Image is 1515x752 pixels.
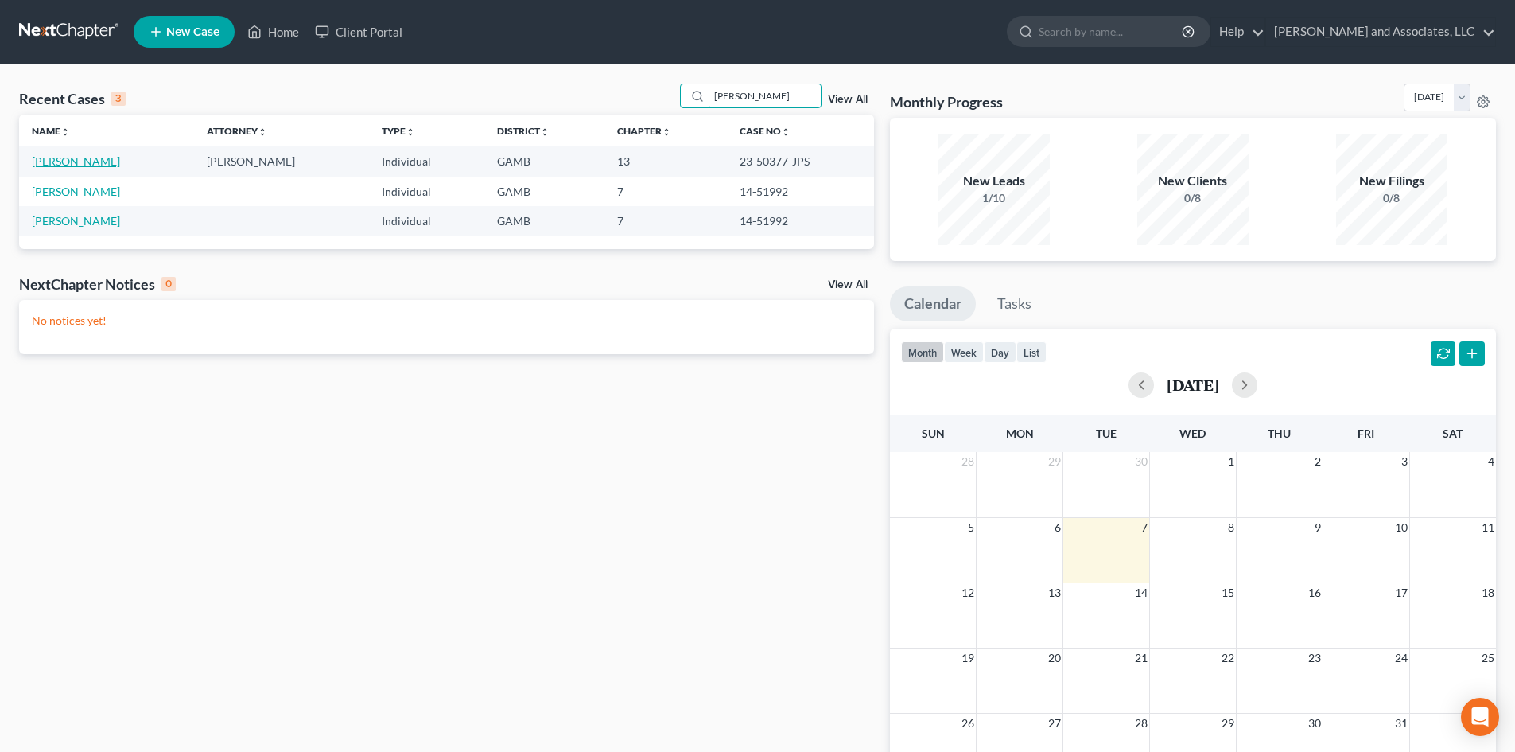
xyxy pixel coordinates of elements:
td: 23-50377-JPS [727,146,874,176]
span: 30 [1133,452,1149,471]
div: Recent Cases [19,89,126,108]
div: 1/10 [938,190,1050,206]
span: 29 [1047,452,1062,471]
a: Home [239,18,307,46]
a: Help [1211,18,1264,46]
a: [PERSON_NAME] [32,185,120,198]
i: unfold_more [540,127,550,137]
td: 7 [604,206,727,236]
button: day [984,341,1016,363]
a: Client Portal [307,18,410,46]
span: Sat [1443,427,1463,440]
td: Individual [369,146,484,176]
td: GAMB [484,206,604,236]
a: Districtunfold_more [497,125,550,137]
td: [PERSON_NAME] [194,146,369,176]
span: Fri [1358,427,1374,440]
span: 13 [1047,583,1062,602]
td: 14-51992 [727,206,874,236]
span: 18 [1480,583,1496,602]
span: 21 [1133,649,1149,668]
span: 9 [1313,518,1323,537]
span: New Case [166,26,219,38]
a: [PERSON_NAME] [32,154,120,168]
a: [PERSON_NAME] and Associates, LLC [1266,18,1495,46]
button: month [901,341,944,363]
i: unfold_more [406,127,415,137]
div: 0/8 [1336,190,1447,206]
td: 13 [604,146,727,176]
span: 17 [1393,583,1409,602]
span: 15 [1220,583,1236,602]
a: Tasks [983,286,1046,321]
span: 29 [1220,714,1236,733]
td: Individual [369,177,484,206]
a: [PERSON_NAME] [32,214,120,228]
h2: [DATE] [1167,376,1219,393]
span: 27 [1047,714,1062,733]
span: Tue [1096,427,1117,440]
td: GAMB [484,177,604,206]
span: 7 [1140,518,1149,537]
a: Chapterunfold_more [617,125,671,137]
div: 3 [111,92,126,106]
span: 1 [1226,452,1236,471]
a: Attorneyunfold_more [207,125,267,137]
a: View All [828,279,868,290]
a: View All [828,94,868,105]
span: Mon [1006,427,1034,440]
span: 20 [1047,649,1062,668]
div: New Filings [1336,172,1447,190]
a: Nameunfold_more [32,125,70,137]
span: 19 [960,649,976,668]
span: 25 [1480,649,1496,668]
span: 30 [1307,714,1323,733]
span: 26 [960,714,976,733]
td: Individual [369,206,484,236]
div: New Leads [938,172,1050,190]
span: 8 [1226,518,1236,537]
a: Calendar [890,286,976,321]
span: 24 [1393,649,1409,668]
td: GAMB [484,146,604,176]
i: unfold_more [258,127,267,137]
td: 7 [604,177,727,206]
span: 5 [966,518,976,537]
div: 0/8 [1137,190,1249,206]
span: 6 [1053,518,1062,537]
span: 10 [1393,518,1409,537]
span: 22 [1220,649,1236,668]
span: 23 [1307,649,1323,668]
span: 4 [1486,452,1496,471]
h3: Monthly Progress [890,92,1003,111]
input: Search by name... [1039,17,1184,46]
div: 0 [161,277,176,291]
i: unfold_more [60,127,70,137]
span: 16 [1307,583,1323,602]
i: unfold_more [662,127,671,137]
span: 31 [1393,714,1409,733]
span: 14 [1133,583,1149,602]
div: Open Intercom Messenger [1461,698,1499,736]
span: Sun [922,427,945,440]
td: 14-51992 [727,177,874,206]
button: list [1016,341,1047,363]
a: Typeunfold_more [382,125,415,137]
button: week [944,341,984,363]
div: New Clients [1137,172,1249,190]
span: 28 [960,452,976,471]
span: 11 [1480,518,1496,537]
span: Wed [1179,427,1206,440]
i: unfold_more [781,127,791,137]
span: 3 [1400,452,1409,471]
span: Thu [1268,427,1291,440]
span: 28 [1133,714,1149,733]
input: Search by name... [709,84,821,107]
a: Case Nounfold_more [740,125,791,137]
div: NextChapter Notices [19,275,176,294]
span: 2 [1313,452,1323,471]
span: 12 [960,583,976,602]
p: No notices yet! [32,313,861,329]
